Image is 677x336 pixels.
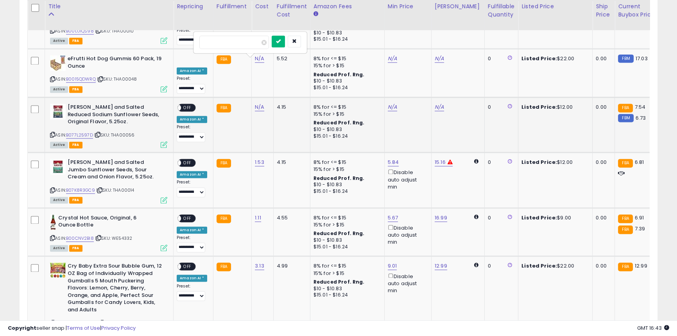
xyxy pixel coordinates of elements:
a: 1.11 [255,214,261,222]
a: N/A [388,55,397,63]
div: $15.01 - $16.24 [313,188,378,195]
div: $22.00 [521,262,586,270]
b: Listed Price: [521,214,557,221]
small: FBA [618,214,632,223]
div: Preset: [177,28,207,45]
span: FBA [69,197,82,203]
div: ASIN: [50,159,167,202]
span: 12.99 [635,262,647,270]
i: Calculated using Dynamic Max Price. [474,214,478,219]
span: | SKU: THA00056 [94,132,135,138]
a: N/A [388,103,397,111]
div: Amazon AI * [177,171,207,178]
div: Preset: [177,284,207,301]
img: 51EmmYZ34wL._SL40_.jpg [50,262,66,278]
div: 8% for <= $15 [313,104,378,111]
span: All listings currently available for purchase on Amazon [50,197,68,203]
span: 2025-09-10 16:43 GMT [637,324,669,332]
div: $10 - $10.83 [313,78,378,84]
a: 3.13 [255,262,264,270]
b: Listed Price: [521,103,557,111]
div: 8% for <= $15 [313,214,378,221]
span: 17.03 [636,55,648,62]
div: Amazon Fees [313,2,381,11]
div: 4.15 [277,159,304,166]
small: FBA [618,225,632,234]
div: Amazon AI * [177,226,207,234]
div: $15.01 - $16.24 [313,133,378,140]
div: 0.00 [596,262,609,270]
div: $9.00 [521,214,586,221]
div: 4.55 [277,214,304,221]
a: 15.16 [435,158,446,166]
div: Title [48,2,170,11]
div: 0 [488,262,512,270]
div: 15% for > $15 [313,62,378,69]
div: Fulfillment [217,2,248,11]
div: Preset: [177,180,207,197]
div: Ship Price [596,2,611,19]
span: OFF [181,263,193,270]
b: [PERSON_NAME] and Salted Reduced Sodium Sunflower Seeds, Original Flavor, 5.25oz. [68,104,163,128]
a: B077L2597D [66,132,93,138]
div: 0.00 [596,104,609,111]
div: $10 - $10.83 [313,126,378,133]
span: OFF [181,104,193,111]
div: Disable auto adjust min [388,272,425,294]
b: Reduced Prof. Rng. [313,119,365,126]
span: All listings currently available for purchase on Amazon [50,142,68,148]
div: Min Price [388,2,428,11]
div: seller snap | | [8,325,136,332]
strong: Copyright [8,324,36,332]
div: Fulfillable Quantity [488,2,515,19]
div: 0.00 [596,214,609,221]
small: Amazon Fees. [313,11,318,18]
div: [PERSON_NAME] [435,2,481,11]
span: OFF [181,215,193,221]
span: | SKU: WE54332 [95,235,132,241]
div: ASIN: [50,55,167,92]
a: N/A [435,103,444,111]
b: Reduced Prof. Rng. [313,279,365,285]
div: $15.01 - $16.24 [313,84,378,91]
div: ASIN: [50,7,167,43]
div: Preset: [177,235,207,253]
span: 6.91 [635,214,644,221]
b: Listed Price: [521,55,557,62]
div: Preset: [177,124,207,142]
b: Crystal Hot Sauce, Original, 6 Ounce Bottle [58,214,153,231]
b: [PERSON_NAME] and Salted Jumbo Sunflower Seeds, Sour Cream and Onion Flavor, 5.25oz. [68,159,163,183]
small: FBM [618,114,633,122]
span: 6.81 [635,158,644,166]
span: All listings currently available for purchase on Amazon [50,38,68,44]
b: Listed Price: [521,158,557,166]
div: 0 [488,159,512,166]
div: ASIN: [50,104,167,147]
div: $15.01 - $16.24 [313,292,378,298]
a: 12.99 [435,262,447,270]
a: N/A [255,103,264,111]
div: Repricing [177,2,210,11]
div: Cost [255,2,270,11]
a: B0015QDWRQ [66,76,96,83]
a: B07K8R3GC9 [66,187,95,194]
div: 5.52 [277,55,304,62]
span: OFF [181,160,193,166]
small: FBA [618,159,632,167]
div: $22.00 [521,55,586,62]
a: Privacy Policy [101,324,136,332]
div: 15% for > $15 [313,166,378,173]
small: FBA [217,55,231,64]
small: FBA [217,104,231,112]
small: FBA [217,159,231,167]
div: 0.00 [596,55,609,62]
a: B00CNV2BI8 [66,235,94,242]
div: Preset: [177,76,207,93]
span: FBA [69,38,82,44]
a: Terms of Use [67,324,100,332]
small: FBA [217,262,231,271]
small: FBM [618,54,633,63]
div: 8% for <= $15 [313,262,378,270]
span: 7.39 [635,225,645,232]
div: 8% for <= $15 [313,159,378,166]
